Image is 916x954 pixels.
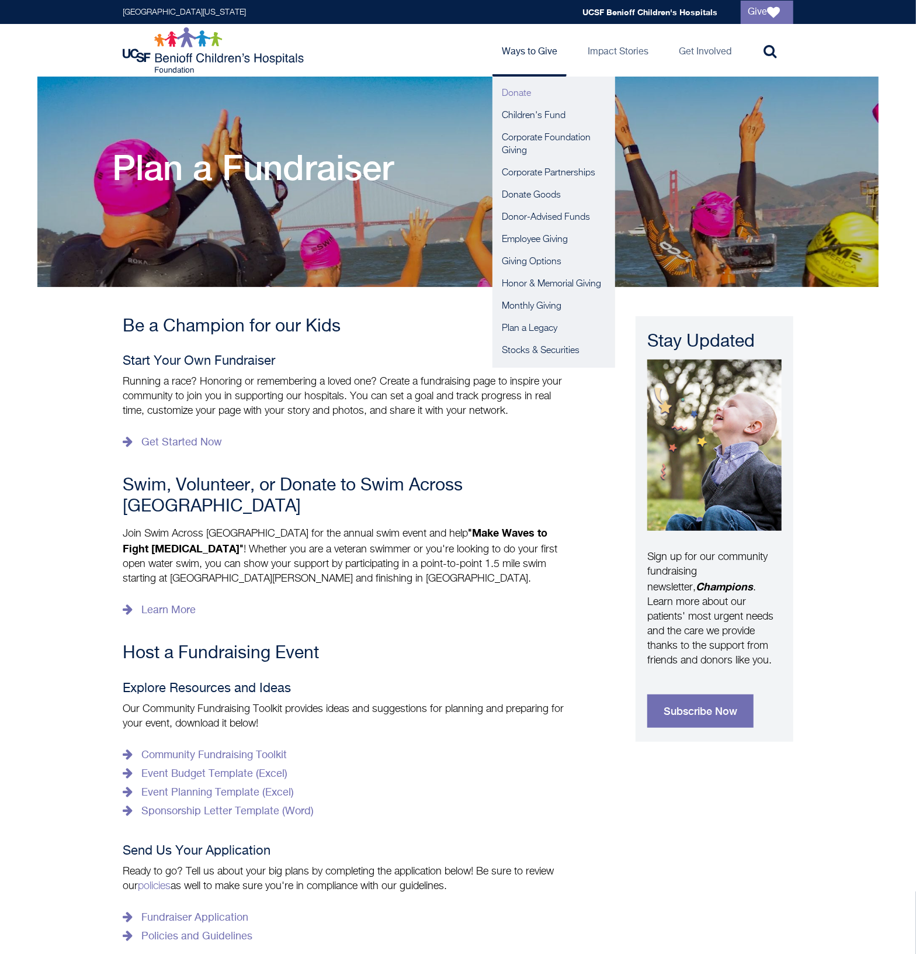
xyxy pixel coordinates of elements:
[123,908,248,927] a: Fundraiser Application
[123,702,572,731] p: Our Community Fundraising Toolkit provides ideas and suggestions for planning and preparing for y...
[240,544,244,555] b: "
[741,1,793,24] a: Give
[123,927,252,946] a: Policies and Guidelines
[492,317,615,340] a: Plan a Legacy
[112,147,394,188] h1: Plan a Fundraiser
[492,206,615,229] a: Donor-Advised Funds
[123,643,572,664] h3: Host a Fundraising Event
[123,746,287,765] a: Community Fundraising Toolkit
[492,229,615,251] a: Employee Giving
[669,24,741,77] a: Get Involved
[123,865,572,894] p: Ready to go? Tell us about your big plans by completing the application below! Be sure to review ...
[492,105,615,127] a: Children's Fund
[123,802,314,821] a: Sponsorship Letter Template (Word)
[123,316,572,337] h3: Be a Champion for our Kids
[647,550,782,668] p: Sign up for our community fundraising newsletter, . Learn more about our patients' most urgent ne...
[492,162,615,184] a: Corporate Partnerships
[578,24,658,77] a: Impact Stories
[123,354,572,369] h4: Start Your Own Fundraiser
[492,24,567,77] a: Ways to Give
[492,340,615,362] a: Stocks & Securities
[123,601,196,620] a: Learn More
[492,251,615,273] a: Giving Options
[123,844,572,859] h4: Send Us Your Application
[138,881,171,891] a: policies
[696,580,753,593] strong: Champions
[647,694,754,728] a: Subscribe Now
[492,273,615,295] a: Honor & Memorial Giving
[123,433,222,452] a: Get Started Now
[468,528,472,539] b: "
[647,360,782,531] img: A smiling boy sits outside
[492,184,615,206] a: Donate Goods
[123,27,307,74] img: Logo for UCSF Benioff Children's Hospitals Foundation
[123,682,572,696] h4: Explore Resources and Ideas
[492,82,615,105] a: Donate
[647,330,782,354] div: Stay Updated
[123,375,572,419] p: Running a race? Honoring or remembering a loved one? Create a fundraising page to inspire your co...
[123,526,572,586] p: Join Swim Across [GEOGRAPHIC_DATA] for the annual swim event and help ! Whether you are a veteran...
[123,783,294,802] a: Event Planning Template (Excel)
[123,765,287,783] a: Event Budget Template (Excel)
[492,127,615,162] a: Corporate Foundation Giving
[582,7,717,17] a: UCSF Benioff Children's Hospitals
[123,475,572,517] h3: Swim, Volunteer, or Donate to Swim Across [GEOGRAPHIC_DATA]
[123,8,246,16] a: [GEOGRAPHIC_DATA][US_STATE]
[492,295,615,317] a: Monthly Giving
